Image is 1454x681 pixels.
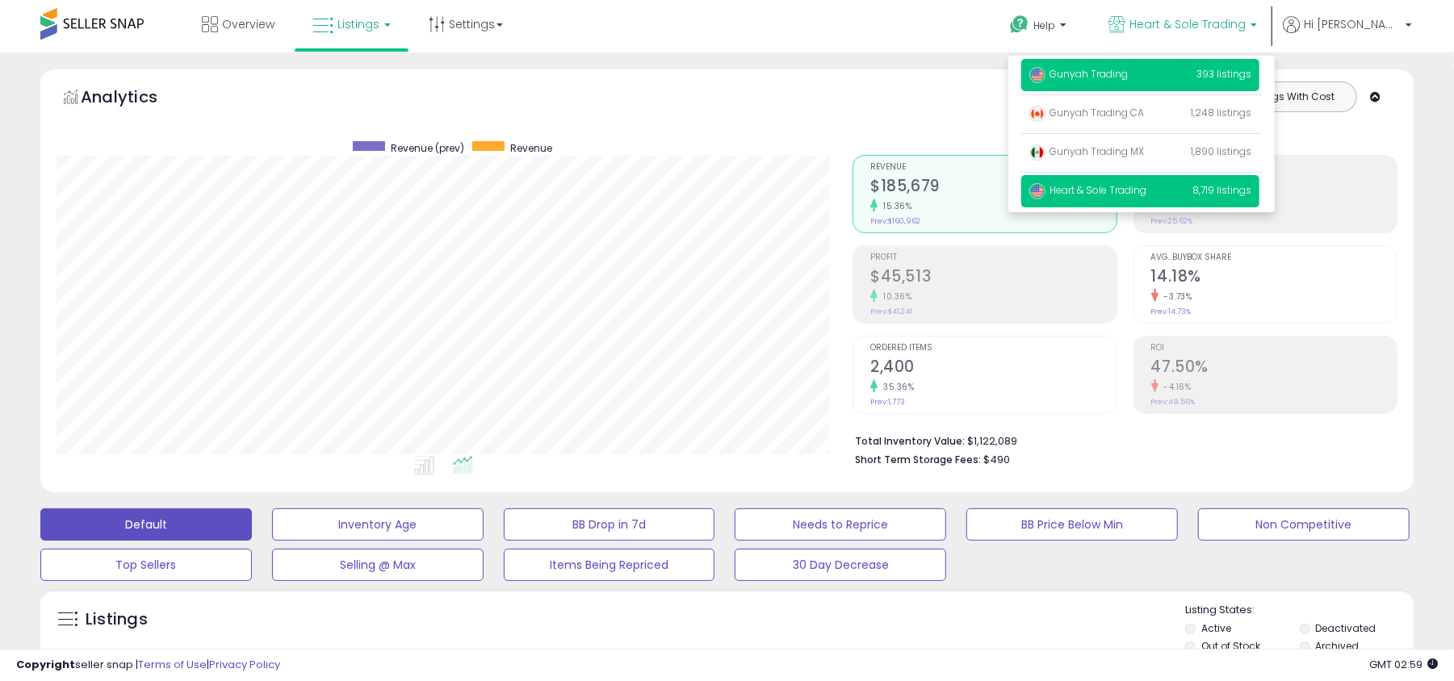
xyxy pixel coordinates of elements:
a: Privacy Policy [209,657,280,672]
span: Avg. Buybox Share [1151,253,1397,262]
a: Terms of Use [138,657,207,672]
span: Ordered Items [870,344,1116,353]
h5: Listings [86,608,148,631]
li: $1,122,089 [855,430,1385,449]
i: Get Help [1009,15,1029,35]
small: Prev: 49.56% [1151,397,1196,407]
div: seller snap | | [16,658,280,673]
button: BB Price Below Min [966,508,1178,541]
small: -3.73% [1159,290,1192,303]
span: Hi [PERSON_NAME] [1304,16,1401,32]
span: Listings [337,16,379,32]
button: Inventory Age [272,508,484,541]
span: Revenue (prev) [391,141,464,155]
button: Needs to Reprice [735,508,946,541]
img: mexico.png [1029,144,1045,161]
button: Selling @ Max [272,549,484,581]
h2: $45,513 [870,267,1116,289]
b: Short Term Storage Fees: [855,453,981,466]
small: Prev: $41,241 [870,307,912,316]
h2: 2,400 [870,357,1116,379]
button: Default [40,508,252,541]
small: Prev: $160,962 [870,216,920,226]
h2: 47.50% [1151,357,1397,379]
small: 10.36% [878,290,911,303]
p: Listing States: [1185,603,1414,618]
h2: 14.18% [1151,267,1397,289]
small: 35.36% [878,381,914,393]
a: Hi [PERSON_NAME] [1283,16,1412,52]
small: Prev: 14.73% [1151,307,1192,316]
span: 1,890 listings [1191,144,1251,158]
span: Profit [870,253,1116,262]
button: Non Competitive [1198,508,1410,541]
span: Gunyah Trading MX [1029,144,1144,158]
h5: Analytics [81,86,189,112]
img: usa.png [1029,183,1045,199]
span: Help [1033,19,1055,32]
span: Overview [222,16,274,32]
span: Revenue [510,141,552,155]
span: Revenue [870,163,1116,172]
span: 8,719 listings [1192,183,1251,197]
button: Top Sellers [40,549,252,581]
small: 15.36% [878,200,911,212]
span: 393 listings [1196,67,1251,81]
button: Items Being Repriced [504,549,715,581]
span: 2025-08-11 02:59 GMT [1369,657,1438,672]
span: Heart & Sole Trading [1029,183,1146,197]
img: usa.png [1029,67,1045,83]
strong: Copyright [16,657,75,672]
label: Active [1201,621,1231,635]
span: $490 [983,452,1010,467]
a: Help [997,2,1083,52]
b: Total Inventory Value: [855,434,965,448]
span: 1,248 listings [1191,106,1251,119]
label: Deactivated [1316,621,1376,635]
small: Prev: 25.62% [1151,216,1193,226]
label: Out of Stock [1201,639,1260,653]
span: ROI [1151,344,1397,353]
span: Gunyah Trading CA [1029,106,1144,119]
button: 30 Day Decrease [735,549,946,581]
span: Gunyah Trading [1029,67,1128,81]
button: Listings With Cost [1231,86,1351,107]
button: BB Drop in 7d [504,508,715,541]
label: Archived [1316,639,1360,653]
span: Heart & Sole Trading [1129,16,1246,32]
small: -4.16% [1159,381,1192,393]
h2: $185,679 [870,177,1116,198]
small: Prev: 1,773 [870,397,905,407]
img: canada.png [1029,106,1045,122]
